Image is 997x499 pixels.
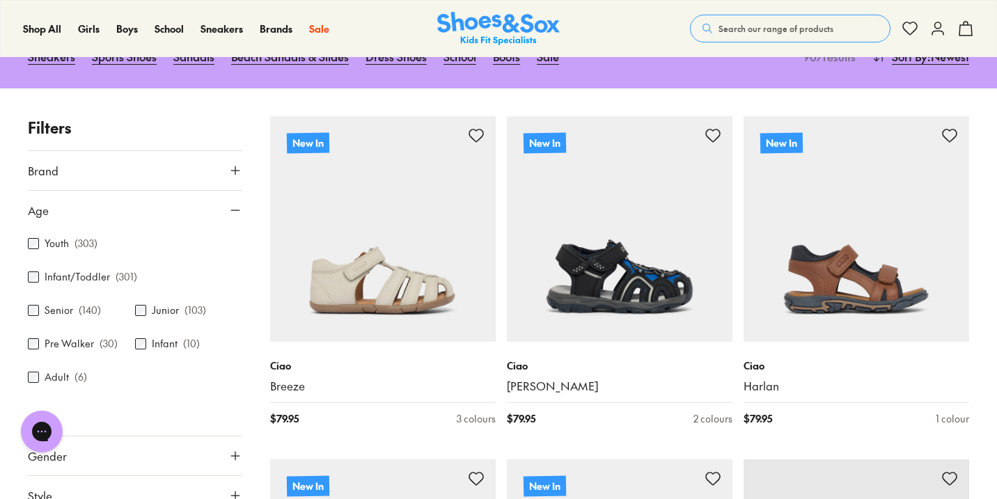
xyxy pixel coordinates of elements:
[744,379,969,394] a: Harlan
[507,358,732,373] p: Ciao
[116,269,137,284] p: ( 301 )
[74,236,97,251] p: ( 303 )
[309,22,329,36] a: Sale
[78,22,100,36] a: Girls
[457,411,496,426] div: 3 colours
[437,12,560,46] a: Shoes & Sox
[507,379,732,394] a: [PERSON_NAME]
[270,411,299,426] span: $ 79.95
[23,22,61,36] a: Shop All
[45,303,73,317] label: Senior
[270,379,496,394] a: Breeze
[201,22,243,36] a: Sneakers
[45,336,94,351] label: Pre Walker
[14,406,70,457] iframe: Gorgias live chat messenger
[116,22,138,36] a: Boys
[185,303,206,317] p: ( 103 )
[45,269,110,284] label: Infant/Toddler
[45,236,69,251] label: Youth
[260,22,292,36] a: Brands
[45,370,69,384] label: Adult
[744,116,969,342] a: New In
[744,358,969,373] p: Ciao
[744,411,772,426] span: $ 79.95
[287,132,329,153] p: New In
[28,202,49,219] span: Age
[28,151,242,190] button: Brand
[74,370,87,384] p: ( 6 )
[524,132,566,153] p: New In
[524,475,566,496] p: New In
[100,336,118,351] p: ( 30 )
[507,411,535,426] span: $ 79.95
[507,116,732,342] a: New In
[270,116,496,342] a: New In
[693,411,732,426] div: 2 colours
[152,336,178,351] label: Infant
[152,303,179,317] label: Junior
[760,132,803,153] p: New In
[155,22,184,36] a: School
[28,116,242,139] p: Filters
[28,436,242,475] button: Gender
[690,15,890,42] button: Search our range of products
[287,475,329,496] p: New In
[79,303,101,317] p: ( 140 )
[936,411,969,426] div: 1 colour
[183,336,200,351] p: ( 10 )
[28,191,242,230] button: Age
[270,358,496,373] p: Ciao
[719,22,833,35] span: Search our range of products
[437,12,560,46] img: SNS_Logo_Responsive.svg
[28,162,58,179] span: Brand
